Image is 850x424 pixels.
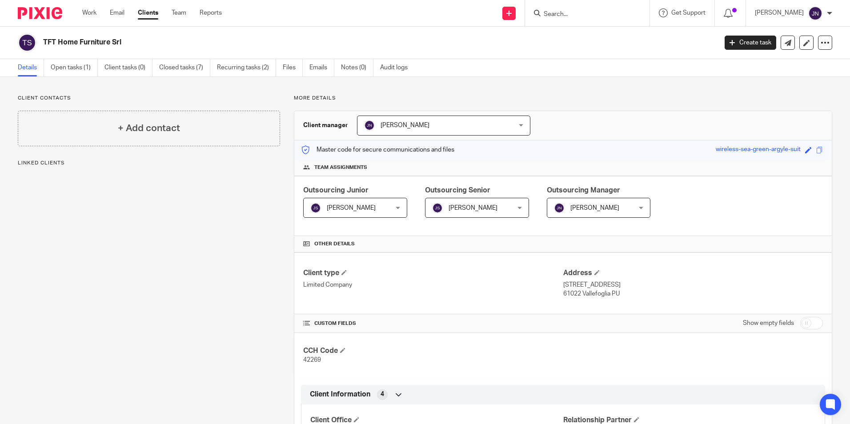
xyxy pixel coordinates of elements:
span: [PERSON_NAME] [570,205,619,211]
h4: Client type [303,268,563,278]
a: Recurring tasks (2) [217,59,276,76]
a: Client tasks (0) [104,59,152,76]
a: Reports [200,8,222,17]
h4: Address [563,268,823,278]
h4: CUSTOM FIELDS [303,320,563,327]
span: 4 [381,390,384,399]
img: svg%3E [310,203,321,213]
span: Outsourcing Junior [303,187,369,194]
a: Emails [309,59,334,76]
img: svg%3E [808,6,822,20]
a: Files [283,59,303,76]
span: Other details [314,240,355,248]
span: [PERSON_NAME] [449,205,497,211]
h4: CCH Code [303,346,563,356]
span: Outsourcing Senior [425,187,490,194]
a: Create task [725,36,776,50]
p: [STREET_ADDRESS] [563,280,823,289]
h4: + Add contact [118,121,180,135]
a: Clients [138,8,158,17]
img: svg%3E [18,33,36,52]
a: Details [18,59,44,76]
a: Team [172,8,186,17]
span: Client Information [310,390,370,399]
span: [PERSON_NAME] [381,122,429,128]
input: Search [543,11,623,19]
img: svg%3E [554,203,565,213]
span: 42269 [303,357,321,363]
label: Show empty fields [743,319,794,328]
img: svg%3E [432,203,443,213]
a: Open tasks (1) [51,59,98,76]
span: [PERSON_NAME] [327,205,376,211]
h2: TFT Home Furniture Srl [43,38,577,47]
a: Email [110,8,124,17]
a: Audit logs [380,59,414,76]
p: 61022 Vallefoglia PU [563,289,823,298]
p: Client contacts [18,95,280,102]
a: Work [82,8,96,17]
span: Outsourcing Manager [547,187,620,194]
a: Notes (0) [341,59,373,76]
div: wireless-sea-green-argyle-suit [716,145,801,155]
img: svg%3E [364,120,375,131]
p: Linked clients [18,160,280,167]
h3: Client manager [303,121,348,130]
p: More details [294,95,832,102]
span: Get Support [671,10,706,16]
p: Master code for secure communications and files [301,145,454,154]
p: [PERSON_NAME] [755,8,804,17]
p: Limited Company [303,280,563,289]
img: Pixie [18,7,62,19]
a: Closed tasks (7) [159,59,210,76]
span: Team assignments [314,164,367,171]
